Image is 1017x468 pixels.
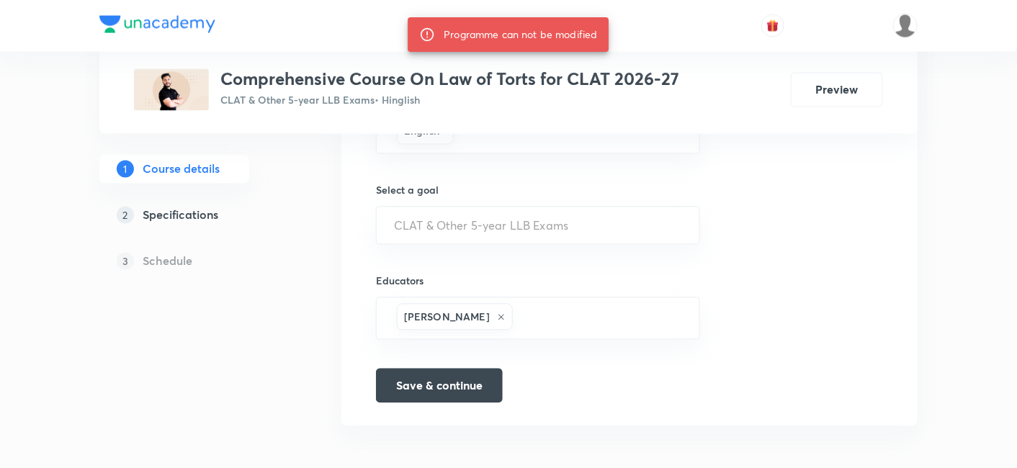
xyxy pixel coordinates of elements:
p: 2 [117,207,134,224]
h6: [PERSON_NAME] [404,310,490,325]
div: Programme can not be modified [444,22,597,48]
h3: Comprehensive Course On Law of Torts for CLAT 2026-27 [220,69,679,90]
img: avatar [766,19,779,32]
h6: Educators [376,274,700,289]
img: C5D252F0-1AD8-49C0-8C68-F05908D41B8B_plus.png [134,69,209,111]
h6: Select a goal [376,183,700,198]
h5: Specifications [143,207,218,224]
button: Preview [791,73,883,107]
button: avatar [761,14,784,37]
a: Company Logo [99,16,215,37]
p: 3 [117,253,134,270]
img: Basudha [893,14,918,38]
input: Select a goal [394,219,682,233]
p: CLAT & Other 5-year LLB Exams • Hinglish [220,93,679,108]
a: 2Specifications [99,201,295,230]
button: Open [691,318,694,320]
p: 1 [117,161,134,178]
h5: Schedule [143,253,192,270]
h5: Course details [143,161,220,178]
img: Company Logo [99,16,215,33]
button: Save & continue [376,369,503,403]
